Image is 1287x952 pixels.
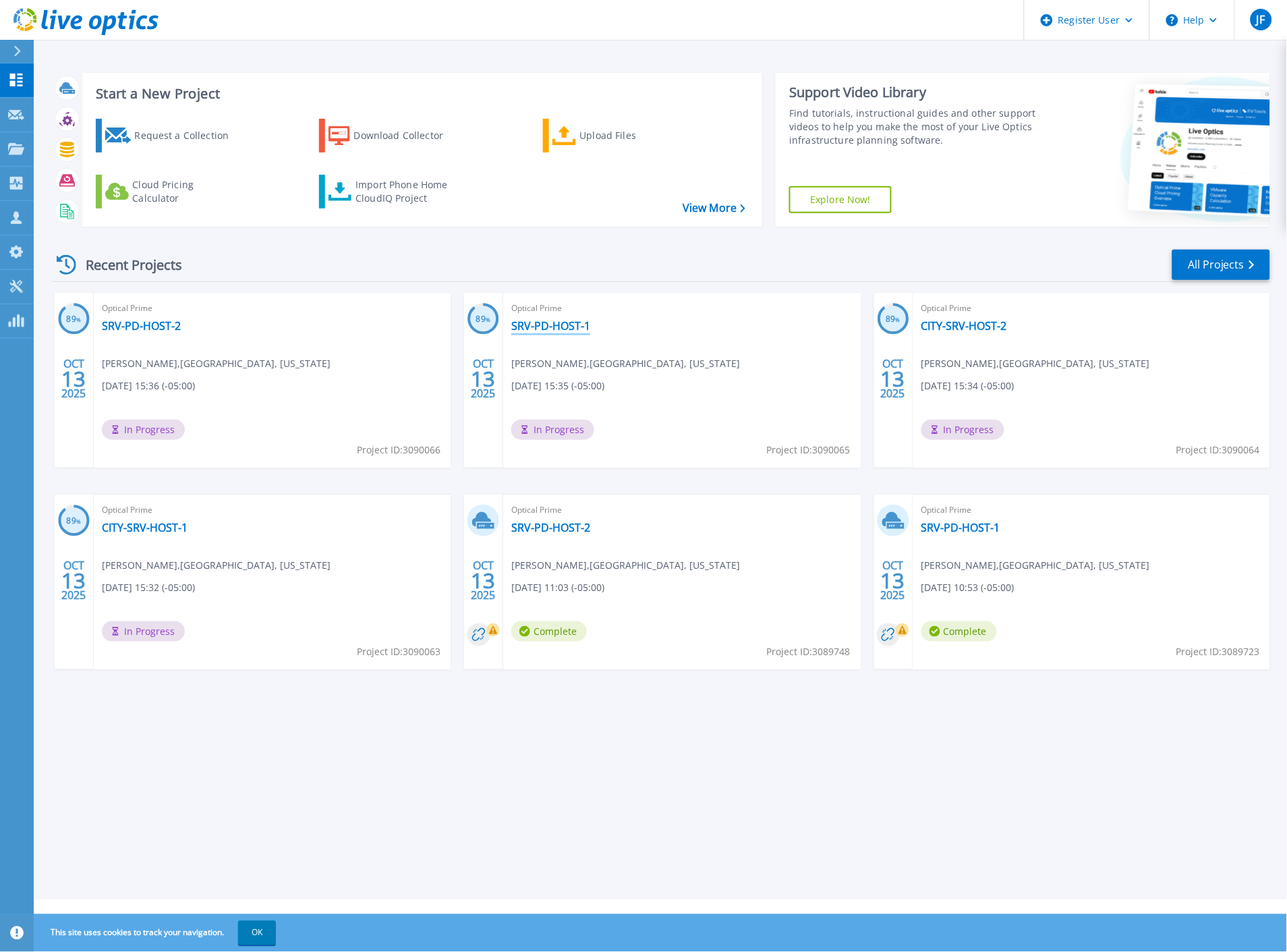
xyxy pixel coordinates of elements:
span: 13 [471,373,496,385]
a: View More [683,202,745,215]
span: Project ID: 3089748 [767,644,851,659]
span: Project ID: 3090063 [357,644,440,659]
div: Upload Files [580,122,688,149]
span: Optical Prime [921,301,1262,316]
div: OCT 2025 [61,556,86,605]
div: Request a Collection [134,122,242,149]
span: [DATE] 15:35 (-05:00) [511,379,604,393]
div: OCT 2025 [61,354,86,403]
div: OCT 2025 [880,354,906,403]
span: 13 [881,373,905,385]
span: % [896,316,900,323]
span: In Progress [511,420,594,440]
button: OK [238,921,276,945]
div: OCT 2025 [471,556,496,605]
span: This site uses cookies to track your navigation. [37,921,276,945]
span: % [76,316,81,323]
div: Find tutorials, instructional guides and other support videos to help you make the most of your L... [789,107,1041,147]
div: OCT 2025 [880,556,906,605]
a: SRV-PD-HOST-1 [921,521,1000,534]
span: In Progress [102,621,185,642]
a: SRV-PD-HOST-2 [511,521,590,534]
a: Download Collector [319,119,469,152]
a: Explore Now! [789,186,892,213]
span: [DATE] 11:03 (-05:00) [511,580,604,595]
span: [DATE] 10:53 (-05:00) [921,580,1014,595]
span: Optical Prime [511,301,852,316]
span: Optical Prime [102,503,442,517]
a: Request a Collection [96,119,246,152]
span: Project ID: 3090064 [1176,443,1260,457]
a: Cloud Pricing Calculator [96,175,246,208]
span: Optical Prime [921,503,1262,517]
span: [PERSON_NAME] , [GEOGRAPHIC_DATA], [US_STATE] [102,558,331,573]
span: [PERSON_NAME] , [GEOGRAPHIC_DATA], [US_STATE] [921,558,1150,573]
span: [DATE] 15:32 (-05:00) [102,580,195,595]
h3: 89 [878,312,909,327]
span: 13 [881,575,905,586]
span: Project ID: 3090066 [357,443,440,457]
span: [PERSON_NAME] , [GEOGRAPHIC_DATA], [US_STATE] [511,356,740,371]
a: CITY-SRV-HOST-1 [102,521,188,534]
a: SRV-PD-HOST-2 [102,319,181,333]
span: Optical Prime [102,301,442,316]
span: In Progress [102,420,185,440]
span: % [486,316,490,323]
div: OCT 2025 [471,354,496,403]
span: 13 [61,575,86,586]
span: In Progress [921,420,1004,440]
span: 13 [61,373,86,385]
a: SRV-PD-HOST-1 [511,319,590,333]
h3: 89 [467,312,499,327]
div: Import Phone Home CloudIQ Project [355,178,461,205]
span: Complete [511,621,587,642]
a: Upload Files [543,119,693,152]
h3: Start a New Project [96,86,745,101]
div: Recent Projects [52,248,200,281]
div: Cloud Pricing Calculator [132,178,240,205]
span: Complete [921,621,997,642]
span: [DATE] 15:36 (-05:00) [102,379,195,393]
h3: 89 [58,513,90,529]
div: Download Collector [354,122,462,149]
span: Optical Prime [511,503,852,517]
span: [PERSON_NAME] , [GEOGRAPHIC_DATA], [US_STATE] [102,356,331,371]
span: Project ID: 3090065 [767,443,851,457]
span: [PERSON_NAME] , [GEOGRAPHIC_DATA], [US_STATE] [921,356,1150,371]
span: Project ID: 3089723 [1176,644,1260,659]
h3: 89 [58,312,90,327]
span: [DATE] 15:34 (-05:00) [921,379,1014,393]
div: Support Video Library [789,84,1041,101]
span: 13 [471,575,496,586]
span: JF [1257,14,1265,25]
a: CITY-SRV-HOST-2 [921,319,1007,333]
span: [PERSON_NAME] , [GEOGRAPHIC_DATA], [US_STATE] [511,558,740,573]
a: All Projects [1172,250,1270,280]
span: % [76,517,81,525]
